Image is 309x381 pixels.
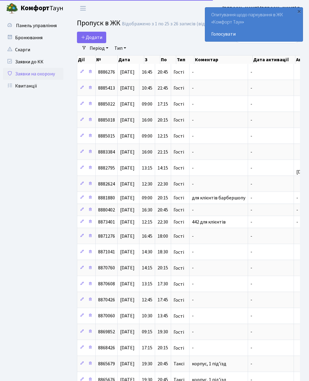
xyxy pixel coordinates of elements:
span: 12:15 [142,219,152,225]
span: 8885022 [98,101,115,107]
span: 09:00 [142,101,152,107]
span: - [192,165,194,171]
span: [DATE] [120,281,135,287]
span: - [192,249,194,256]
span: - [192,149,194,155]
span: - [192,133,194,139]
span: 20:15 [158,265,168,271]
span: 20:15 [158,195,168,201]
span: - [192,101,194,107]
a: Період [87,43,111,53]
span: 8882624 [98,181,115,187]
span: - [250,69,252,75]
span: корпус, 1 під'їзд [192,360,226,367]
span: 17:30 [158,281,168,287]
span: 19:30 [158,329,168,335]
a: Заявки до КК [3,56,63,68]
span: 8870608 [98,281,115,287]
span: [DATE] [120,117,135,123]
span: 14:15 [158,165,168,171]
span: [DATE] [120,329,135,335]
th: З [144,56,160,64]
a: Скарги [3,44,63,56]
span: 8870760 [98,265,115,271]
span: 09:15 [142,329,152,335]
span: - [192,265,194,271]
span: 18:00 [158,233,168,240]
span: 8881880 [98,195,115,201]
span: - [192,207,194,213]
span: [DATE] [120,360,135,367]
span: 18:30 [158,249,168,256]
span: [DATE] [120,101,135,107]
th: Дії [77,56,96,64]
span: - [250,249,252,256]
span: 8865679 [98,360,115,367]
span: - [250,345,252,351]
span: [DATE] [120,297,135,303]
span: 8871041 [98,249,115,256]
span: 8883384 [98,149,115,155]
span: 20:45 [158,207,168,213]
span: 21:15 [158,149,168,155]
span: 8870060 [98,313,115,319]
span: - [250,149,252,155]
span: Гості [174,86,184,90]
span: 10:30 [142,313,152,319]
th: № [96,56,118,64]
a: Панель управління [3,20,63,32]
span: 20:45 [158,360,168,367]
span: [DATE] [120,219,135,225]
span: Гості [174,166,184,170]
span: - [250,265,252,271]
span: 13:15 [142,165,152,171]
span: - [192,329,194,335]
span: Гості [174,70,184,75]
span: 8882795 [98,165,115,171]
span: 14:15 [142,265,152,271]
button: Переключити навігацію [75,3,91,13]
span: Гості [174,182,184,186]
span: - [296,207,298,213]
span: - [250,281,252,287]
span: - [250,360,252,367]
span: - [250,329,252,335]
span: Гості [174,298,184,303]
span: 8870426 [98,297,115,303]
span: Гості [174,195,184,200]
span: [DATE] [120,165,135,171]
span: Гості [174,314,184,319]
span: Таксі [174,361,184,366]
span: [DATE] [120,265,135,271]
th: По [160,56,176,64]
span: Гості [174,118,184,122]
span: Гості [174,134,184,138]
span: 12:45 [142,297,152,303]
img: logo.png [6,2,18,14]
span: - [250,313,252,319]
a: Тип [112,43,129,53]
span: - [192,233,194,240]
span: Гості [174,330,184,335]
span: Пропуск в ЖК [77,18,120,28]
span: Гості [174,266,184,271]
span: 13:15 [142,281,152,287]
span: Гості [174,346,184,351]
span: 19:30 [142,360,152,367]
span: [DATE] [120,181,135,187]
span: 12:30 [142,181,152,187]
span: Гості [174,102,184,106]
span: - [250,165,252,171]
span: [DATE] [120,85,135,91]
span: [DATE] [120,345,135,351]
span: 442 для клієнтів [192,219,226,225]
span: 16:30 [142,207,152,213]
span: 22:30 [158,181,168,187]
span: - [192,181,194,187]
span: - [250,195,252,201]
span: - [250,297,252,303]
span: 16:45 [142,69,152,75]
span: - [250,233,252,240]
span: - [192,117,194,123]
span: 17:45 [158,297,168,303]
